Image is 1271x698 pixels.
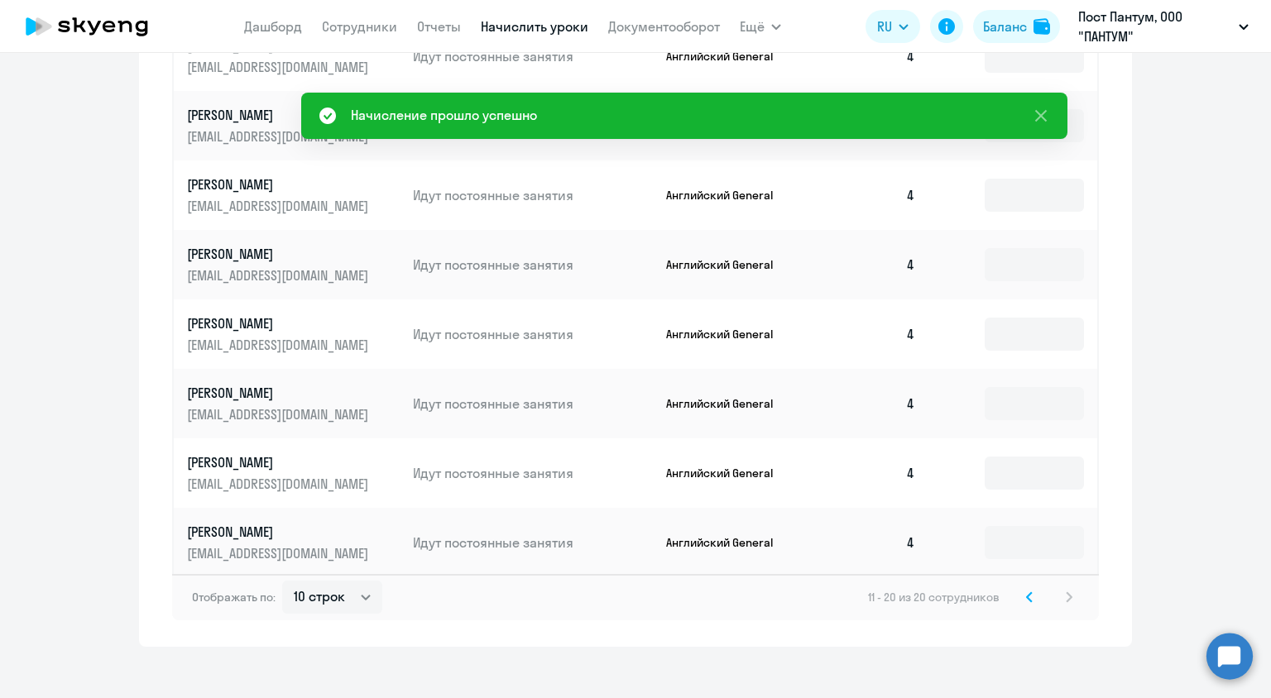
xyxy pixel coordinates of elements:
[413,464,653,482] p: Идут постоянные занятия
[813,369,928,438] td: 4
[413,256,653,274] p: Идут постоянные занятия
[187,384,372,402] p: [PERSON_NAME]
[187,245,400,284] a: [PERSON_NAME][EMAIL_ADDRESS][DOMAIN_NAME]
[813,438,928,508] td: 4
[187,36,400,76] a: [PERSON_NAME][EMAIL_ADDRESS][DOMAIN_NAME]
[417,18,461,35] a: Отчеты
[813,160,928,230] td: 4
[666,535,790,550] p: Английский General
[192,590,276,605] span: Отображать по:
[187,384,400,423] a: [PERSON_NAME][EMAIL_ADDRESS][DOMAIN_NAME]
[187,106,400,146] a: [PERSON_NAME][EMAIL_ADDRESS][DOMAIN_NAME]
[1034,18,1050,35] img: balance
[813,508,928,577] td: 4
[187,544,372,562] p: [EMAIL_ADDRESS][DOMAIN_NAME]
[187,453,372,471] p: [PERSON_NAME]
[868,590,1000,605] span: 11 - 20 из 20 сотрудников
[187,475,372,493] p: [EMAIL_ADDRESS][DOMAIN_NAME]
[187,453,400,493] a: [PERSON_NAME][EMAIL_ADDRESS][DOMAIN_NAME]
[413,186,653,204] p: Идут постоянные занятия
[740,10,781,43] button: Ещё
[244,18,302,35] a: Дашборд
[877,17,892,36] span: RU
[813,22,928,91] td: 4
[740,17,765,36] span: Ещё
[413,325,653,343] p: Идут постоянные занятия
[187,266,372,284] p: [EMAIL_ADDRESS][DOMAIN_NAME]
[187,175,400,215] a: [PERSON_NAME][EMAIL_ADDRESS][DOMAIN_NAME]
[1078,7,1232,46] p: Пост Пантум, ООО "ПАНТУМ"
[973,10,1060,43] button: Балансbalance
[187,314,372,332] p: [PERSON_NAME]
[413,47,653,65] p: Идут постоянные занятия
[322,18,397,35] a: Сотрудники
[187,314,400,354] a: [PERSON_NAME][EMAIL_ADDRESS][DOMAIN_NAME]
[666,327,790,342] p: Английский General
[187,523,372,541] p: [PERSON_NAME]
[413,533,653,552] p: Идут постоянные занятия
[187,175,372,194] p: [PERSON_NAME]
[666,188,790,203] p: Английский General
[813,230,928,299] td: 4
[413,394,653,413] p: Идут постоянные занятия
[666,466,790,480] p: Английский General
[481,18,588,35] a: Начислить уроки
[187,245,372,263] p: [PERSON_NAME]
[187,405,372,423] p: [EMAIL_ADDRESS][DOMAIN_NAME]
[351,105,537,125] div: Начисление прошло успешно
[983,17,1027,36] div: Баланс
[187,106,372,124] p: [PERSON_NAME]
[608,18,720,35] a: Документооборот
[866,10,920,43] button: RU
[1070,7,1257,46] button: Пост Пантум, ООО "ПАНТУМ"
[187,197,372,215] p: [EMAIL_ADDRESS][DOMAIN_NAME]
[813,91,928,160] td: 4
[187,58,372,76] p: [EMAIL_ADDRESS][DOMAIN_NAME]
[187,127,372,146] p: [EMAIL_ADDRESS][DOMAIN_NAME]
[666,257,790,272] p: Английский General
[187,336,372,354] p: [EMAIL_ADDRESS][DOMAIN_NAME]
[187,523,400,562] a: [PERSON_NAME][EMAIL_ADDRESS][DOMAIN_NAME]
[666,396,790,411] p: Английский General
[666,49,790,64] p: Английский General
[813,299,928,369] td: 4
